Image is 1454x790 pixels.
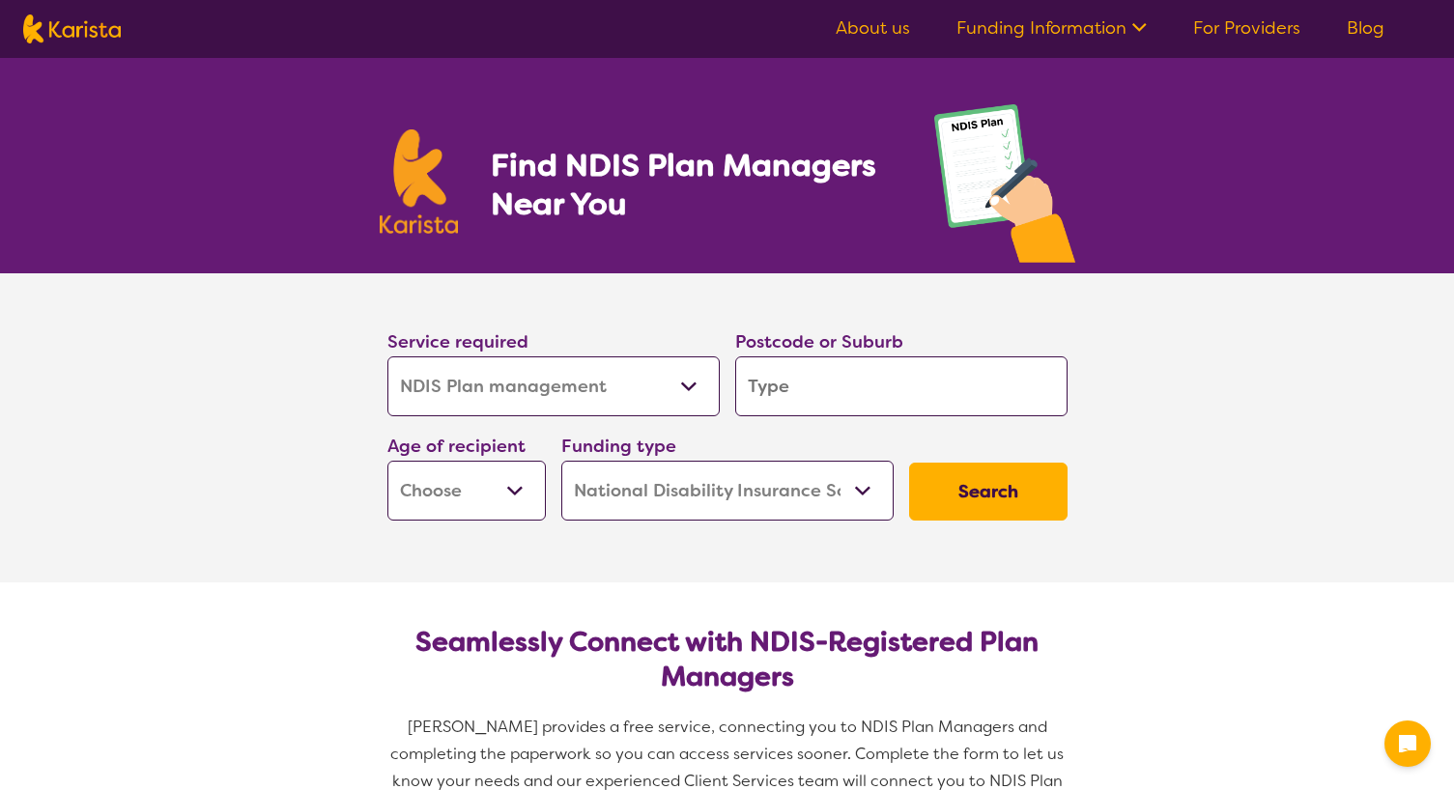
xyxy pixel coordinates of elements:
img: Karista logo [23,14,121,43]
input: Type [735,356,1068,416]
h1: Find NDIS Plan Managers Near You [491,146,895,223]
a: About us [836,16,910,40]
a: For Providers [1193,16,1300,40]
label: Funding type [561,435,676,458]
label: Age of recipient [387,435,526,458]
a: Funding Information [956,16,1147,40]
a: Blog [1347,16,1384,40]
img: plan-management [934,104,1075,273]
label: Service required [387,330,528,353]
button: Search [909,463,1068,521]
h2: Seamlessly Connect with NDIS-Registered Plan Managers [403,625,1052,694]
img: Karista logo [380,129,459,234]
label: Postcode or Suburb [735,330,903,353]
